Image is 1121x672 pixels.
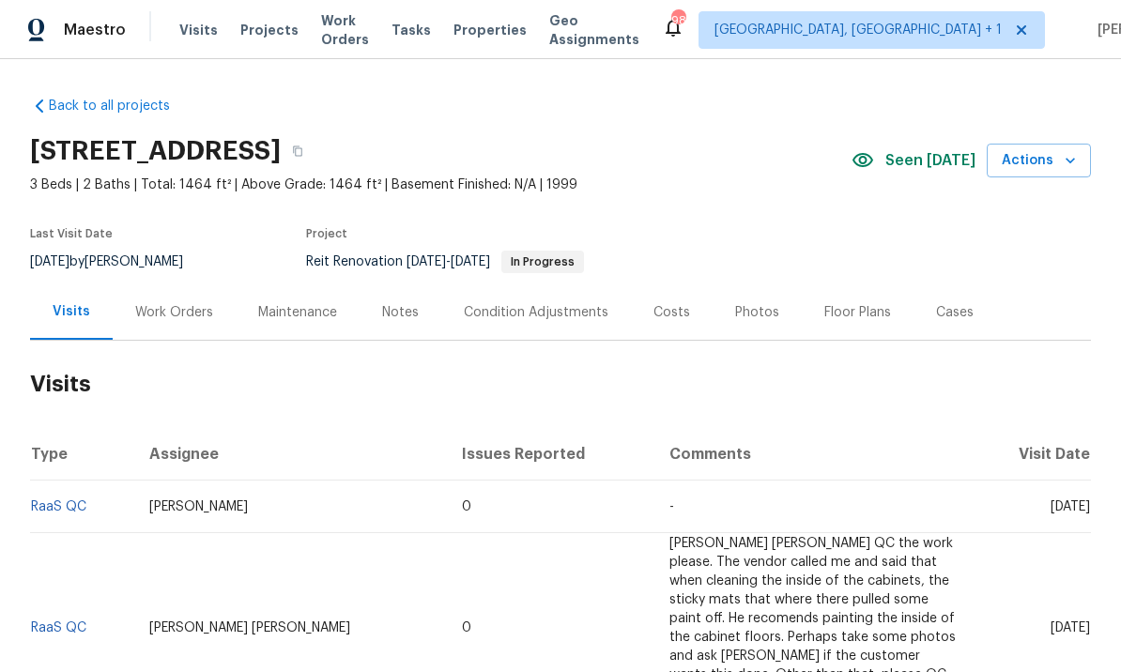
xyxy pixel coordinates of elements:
span: [DATE] [407,255,446,268]
span: Actions [1002,149,1076,173]
span: 0 [462,621,471,634]
span: [DATE] [451,255,490,268]
span: [GEOGRAPHIC_DATA], [GEOGRAPHIC_DATA] + 1 [714,21,1002,39]
span: [DATE] [30,255,69,268]
h2: [STREET_ADDRESS] [30,142,281,160]
button: Actions [987,144,1091,178]
div: Costs [653,303,690,322]
div: Floor Plans [824,303,891,322]
div: Photos [735,303,779,322]
span: 0 [462,500,471,513]
th: Visit Date [973,428,1091,481]
span: [DATE] [1051,500,1090,513]
span: 3 Beds | 2 Baths | Total: 1464 ft² | Above Grade: 1464 ft² | Basement Finished: N/A | 1999 [30,176,852,194]
div: Maintenance [258,303,337,322]
th: Issues Reported [447,428,654,481]
a: Back to all projects [30,97,210,115]
span: [PERSON_NAME] [PERSON_NAME] [149,621,350,634]
span: Project [306,228,347,239]
h2: Visits [30,341,1091,428]
span: Visits [179,21,218,39]
span: In Progress [503,256,582,267]
span: - [407,255,490,268]
span: Last Visit Date [30,228,113,239]
div: 98 [671,11,684,30]
span: [DATE] [1051,621,1090,634]
span: Tasks [392,23,431,37]
span: Seen [DATE] [885,151,975,170]
div: Cases [936,303,974,322]
div: Work Orders [135,303,213,322]
button: Copy Address [281,134,315,168]
span: Geo Assignments [549,11,639,49]
div: Notes [382,303,419,322]
span: - [669,500,674,513]
a: RaaS QC [31,621,86,634]
span: Work Orders [321,11,369,49]
a: RaaS QC [31,500,86,513]
span: Properties [453,21,527,39]
div: by [PERSON_NAME] [30,251,206,273]
div: Condition Adjustments [464,303,608,322]
th: Type [30,428,134,481]
span: Projects [240,21,299,39]
th: Assignee [134,428,447,481]
span: Reit Renovation [306,255,584,268]
div: Visits [53,302,90,321]
th: Comments [654,428,973,481]
span: [PERSON_NAME] [149,500,248,513]
span: Maestro [64,21,126,39]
